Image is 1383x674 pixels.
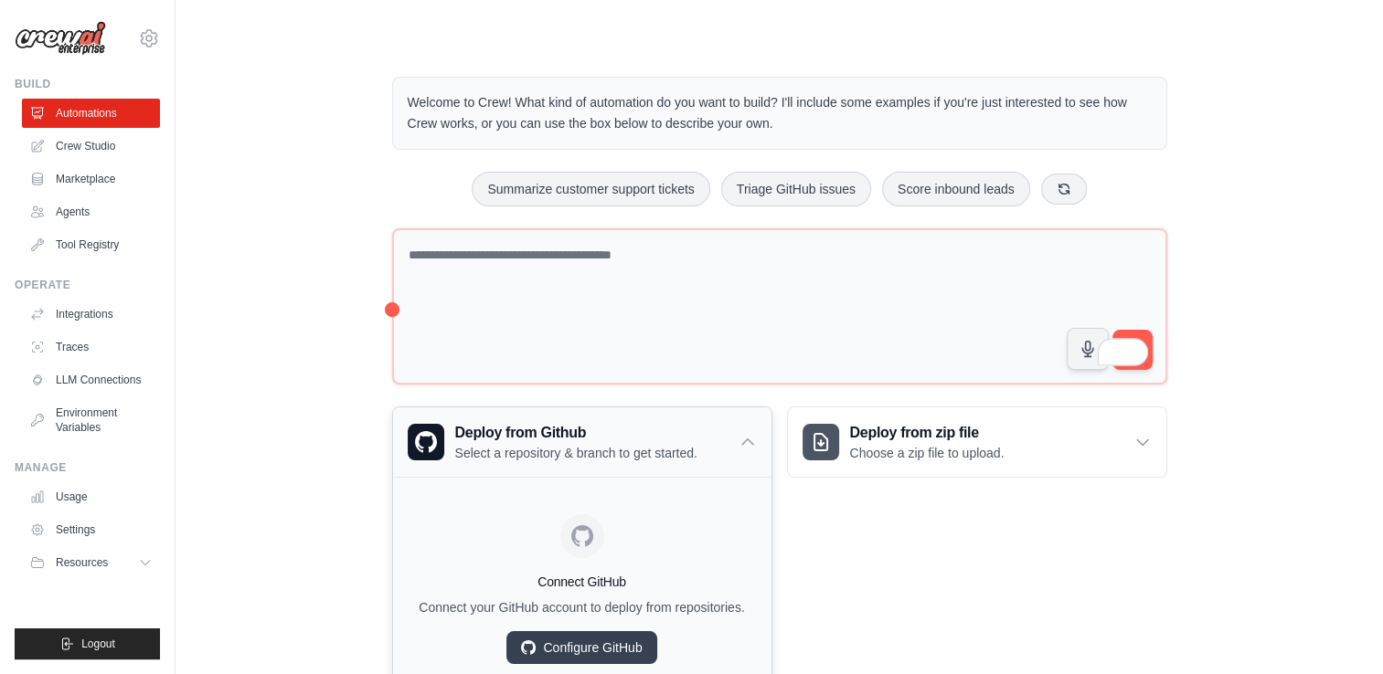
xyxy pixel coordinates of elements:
[22,132,160,161] a: Crew Studio
[15,460,160,475] div: Manage
[721,172,871,206] button: Triage GitHub issues
[15,278,160,292] div: Operate
[15,77,160,91] div: Build
[22,197,160,226] a: Agents
[850,422,1005,444] h3: Deploy from zip file
[882,172,1030,206] button: Score inbound leads
[408,92,1152,134] p: Welcome to Crew! What kind of automation do you want to build? I'll include some examples if you'...
[22,99,160,128] a: Automations
[22,515,160,544] a: Settings
[81,637,115,651] span: Logout
[472,172,709,206] button: Summarize customer support tickets
[408,598,757,616] p: Connect your GitHub account to deploy from repositories.
[455,422,697,444] h3: Deploy from Github
[22,398,160,442] a: Environment Variables
[22,548,160,577] button: Resources
[22,300,160,329] a: Integrations
[22,482,160,511] a: Usage
[408,573,757,591] h4: Connect GitHub
[15,628,160,659] button: Logout
[15,21,106,56] img: Logo
[22,164,160,194] a: Marketplace
[56,555,108,570] span: Resources
[455,444,697,462] p: Select a repository & branch to get started.
[392,228,1167,385] textarea: To enrich screen reader interactions, please activate Accessibility in Grammarly extension settings
[850,444,1005,462] p: Choose a zip file to upload.
[22,332,160,362] a: Traces
[506,631,656,664] a: Configure GitHub
[22,230,160,259] a: Tool Registry
[22,365,160,395] a: LLM Connections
